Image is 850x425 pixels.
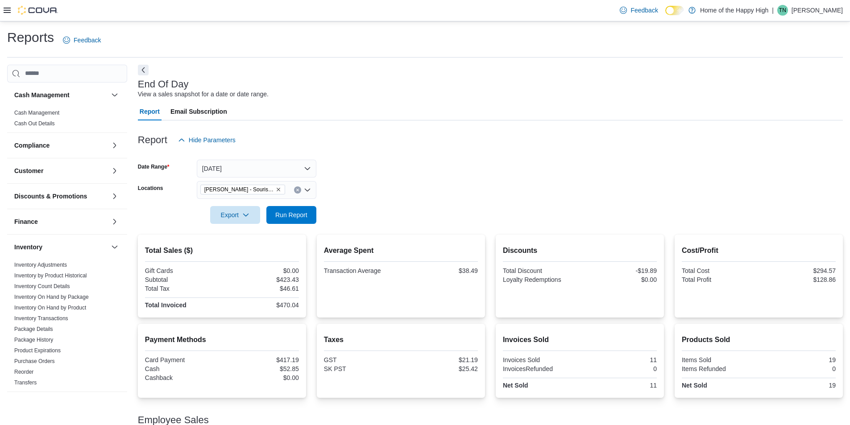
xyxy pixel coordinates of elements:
[630,6,658,15] span: Feedback
[109,399,120,410] button: Loyalty
[14,337,53,343] a: Package History
[14,400,108,409] button: Loyalty
[138,163,170,170] label: Date Range
[14,315,68,322] a: Inventory Transactions
[174,131,239,149] button: Hide Parameters
[145,334,299,345] h2: Payment Methods
[503,245,657,256] h2: Discounts
[224,374,299,381] div: $0.00
[7,29,54,46] h1: Reports
[324,356,399,363] div: GST
[109,191,120,202] button: Discounts & Promotions
[581,356,657,363] div: 11
[503,267,578,274] div: Total Discount
[682,267,757,274] div: Total Cost
[276,187,281,192] button: Remove Estevan - Souris Avenue - Fire & Flower from selection in this group
[503,334,657,345] h2: Invoices Sold
[14,120,55,127] a: Cash Out Details
[145,245,299,256] h2: Total Sales ($)
[14,293,89,301] span: Inventory On Hand by Package
[7,260,127,392] div: Inventory
[682,276,757,283] div: Total Profit
[14,109,59,116] span: Cash Management
[581,276,657,283] div: $0.00
[14,368,33,375] span: Reorder
[14,91,70,99] h3: Cash Management
[138,65,149,75] button: Next
[224,301,299,309] div: $470.04
[14,326,53,333] span: Package Details
[14,243,42,252] h3: Inventory
[216,206,255,224] span: Export
[275,210,307,219] span: Run Report
[14,347,61,354] a: Product Expirations
[140,103,160,120] span: Report
[682,356,757,363] div: Items Sold
[145,276,220,283] div: Subtotal
[324,245,478,256] h2: Average Spent
[581,365,657,372] div: 0
[224,276,299,283] div: $423.43
[14,400,36,409] h3: Loyalty
[14,347,61,354] span: Product Expirations
[324,334,478,345] h2: Taxes
[138,185,163,192] label: Locations
[109,90,120,100] button: Cash Management
[14,272,87,279] span: Inventory by Product Historical
[14,304,86,311] span: Inventory On Hand by Product
[503,276,578,283] div: Loyalty Redemptions
[682,365,757,372] div: Items Refunded
[74,36,101,45] span: Feedback
[266,206,316,224] button: Run Report
[581,382,657,389] div: 11
[792,5,843,16] p: [PERSON_NAME]
[402,365,478,372] div: $25.42
[145,356,220,363] div: Card Payment
[665,6,684,15] input: Dark Mode
[109,140,120,151] button: Compliance
[14,192,108,201] button: Discounts & Promotions
[18,6,58,15] img: Cova
[14,305,86,311] a: Inventory On Hand by Product
[14,272,87,279] a: Inventory by Product Historical
[14,358,55,365] span: Purchase Orders
[109,216,120,227] button: Finance
[224,285,299,292] div: $46.61
[14,192,87,201] h3: Discounts & Promotions
[14,217,108,226] button: Finance
[760,276,836,283] div: $128.86
[145,374,220,381] div: Cashback
[14,166,108,175] button: Customer
[200,185,285,194] span: Estevan - Souris Avenue - Fire & Flower
[145,267,220,274] div: Gift Cards
[777,5,788,16] div: Tammy Neff
[14,283,70,290] span: Inventory Count Details
[14,326,53,332] a: Package Details
[304,186,311,194] button: Open list of options
[59,31,104,49] a: Feedback
[581,267,657,274] div: -$19.89
[14,141,50,150] h3: Compliance
[14,141,108,150] button: Compliance
[197,160,316,177] button: [DATE]
[224,267,299,274] div: $0.00
[760,365,836,372] div: 0
[760,267,836,274] div: $294.57
[682,334,836,345] h2: Products Sold
[170,103,227,120] span: Email Subscription
[189,136,236,144] span: Hide Parameters
[324,365,399,372] div: SK PST
[204,185,274,194] span: [PERSON_NAME] - Souris Avenue - Fire & Flower
[14,261,67,268] span: Inventory Adjustments
[294,186,301,194] button: Clear input
[503,382,528,389] strong: Net Sold
[503,365,578,372] div: InvoicesRefunded
[324,267,399,274] div: Transaction Average
[682,245,836,256] h2: Cost/Profit
[224,365,299,372] div: $52.85
[138,90,269,99] div: View a sales snapshot for a date or date range.
[14,380,37,386] a: Transfers
[700,5,768,16] p: Home of the Happy High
